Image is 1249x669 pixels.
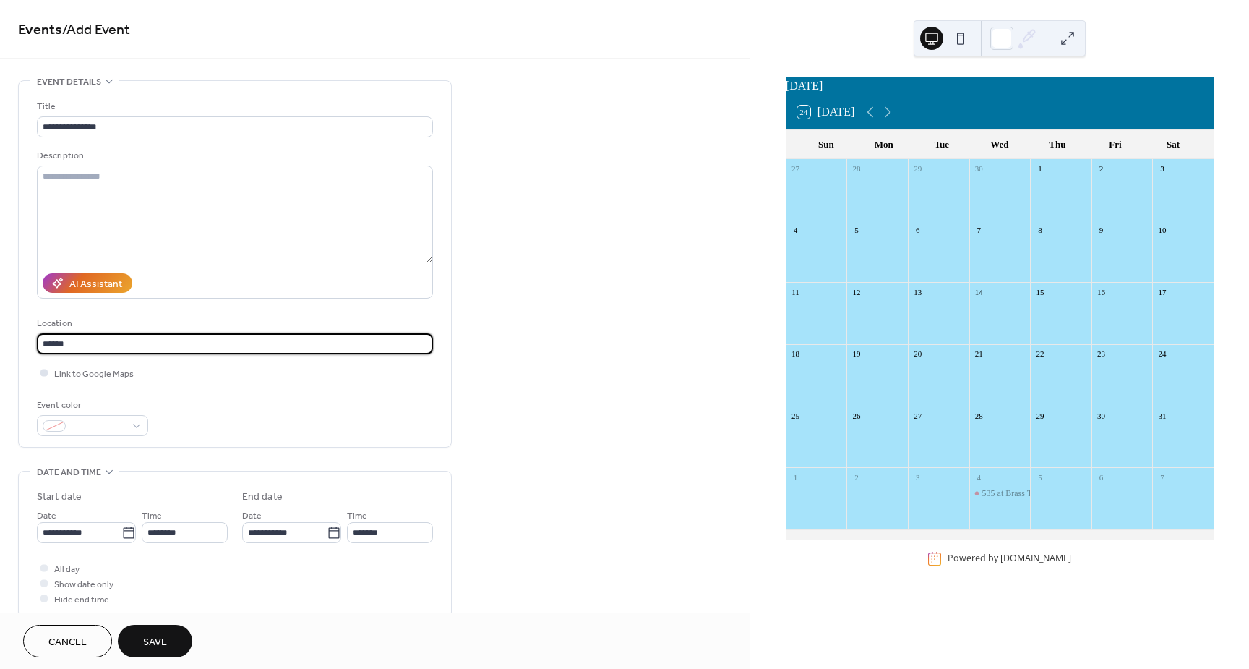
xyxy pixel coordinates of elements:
[54,367,134,382] span: Link to Google Maps
[347,508,367,524] span: Time
[1096,410,1107,421] div: 30
[1096,349,1107,359] div: 23
[1156,225,1167,236] div: 10
[974,472,984,482] div: 4
[912,410,923,421] div: 27
[974,286,984,297] div: 14
[851,225,862,236] div: 5
[971,130,1029,159] div: Wed
[242,508,262,524] span: Date
[1029,130,1086,159] div: Thu
[969,487,1031,500] div: 535 at Brass Tap
[37,490,82,505] div: Start date
[69,277,122,292] div: AI Assistant
[1096,472,1107,482] div: 6
[790,286,801,297] div: 11
[1096,225,1107,236] div: 9
[913,130,971,159] div: Tue
[912,349,923,359] div: 20
[142,508,162,524] span: Time
[1034,163,1045,174] div: 1
[143,635,167,650] span: Save
[790,225,801,236] div: 4
[851,349,862,359] div: 19
[37,99,430,114] div: Title
[1034,349,1045,359] div: 22
[37,74,101,90] span: Event details
[54,592,109,608] span: Hide end time
[242,490,283,505] div: End date
[1156,349,1167,359] div: 24
[790,349,801,359] div: 18
[974,410,984,421] div: 28
[37,148,430,163] div: Description
[1086,130,1144,159] div: Fri
[54,562,80,577] span: All day
[23,625,112,657] button: Cancel
[54,577,113,592] span: Show date only
[37,316,430,331] div: Location
[851,286,862,297] div: 12
[855,130,913,159] div: Mon
[912,163,923,174] div: 29
[912,286,923,297] div: 13
[1144,130,1202,159] div: Sat
[1096,163,1107,174] div: 2
[1096,286,1107,297] div: 16
[851,163,862,174] div: 28
[974,349,984,359] div: 21
[1156,472,1167,482] div: 7
[37,465,101,480] span: Date and time
[786,77,1214,95] div: [DATE]
[1034,472,1045,482] div: 5
[792,102,860,122] button: 24[DATE]
[974,225,984,236] div: 7
[43,273,132,293] button: AI Assistant
[1034,410,1045,421] div: 29
[948,553,1071,565] div: Powered by
[18,16,62,44] a: Events
[851,472,862,482] div: 2
[1034,286,1045,297] div: 15
[62,16,130,44] span: / Add Event
[1156,163,1167,174] div: 3
[912,225,923,236] div: 6
[1034,225,1045,236] div: 8
[912,472,923,482] div: 3
[974,163,984,174] div: 30
[37,508,56,524] span: Date
[790,472,801,482] div: 1
[1156,286,1167,297] div: 17
[1000,553,1071,565] a: [DOMAIN_NAME]
[37,398,145,413] div: Event color
[797,130,855,159] div: Sun
[48,635,87,650] span: Cancel
[1156,410,1167,421] div: 31
[118,625,192,657] button: Save
[790,410,801,421] div: 25
[851,410,862,421] div: 26
[982,487,1040,500] div: 535 at Brass Tap
[790,163,801,174] div: 27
